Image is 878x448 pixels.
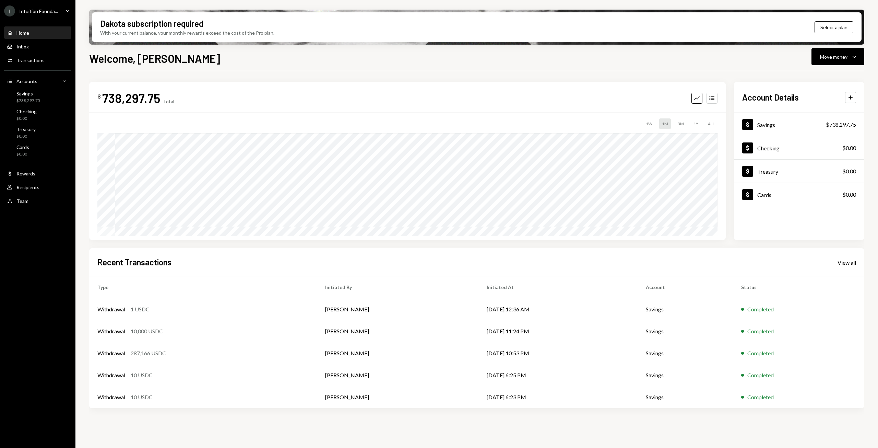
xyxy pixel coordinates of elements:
div: $0.00 [16,134,36,139]
div: Treasury [757,168,778,175]
div: Savings [757,122,775,128]
a: Checking$0.00 [4,106,71,123]
div: $738,297.75 [826,120,856,129]
a: Team [4,195,71,207]
div: 10,000 USDC [131,327,163,335]
div: Completed [747,327,774,335]
a: Treasury$0.00 [4,124,71,141]
div: 738,297.75 [102,90,160,106]
div: $ [97,93,101,100]
div: Completed [747,393,774,401]
th: Account [638,276,733,298]
div: Cards [16,144,29,150]
a: Cards$0.00 [4,142,71,159]
div: 1Y [691,118,701,129]
div: $0.00 [842,191,856,199]
div: $738,297.75 [16,98,40,104]
div: Withdrawal [97,327,125,335]
div: Completed [747,371,774,379]
a: Rewards [4,167,71,180]
div: Move money [820,53,847,60]
th: Status [733,276,864,298]
div: Team [16,198,28,204]
div: I [4,5,15,16]
a: Recipients [4,181,71,193]
td: [DATE] 10:53 PM [478,342,637,364]
div: Accounts [16,78,37,84]
a: Savings$738,297.75 [4,89,71,105]
div: Savings [16,91,40,96]
a: Accounts [4,75,71,87]
a: Transactions [4,54,71,66]
div: Withdrawal [97,393,125,401]
div: Checking [16,108,37,114]
div: ALL [705,118,717,129]
div: Cards [757,192,771,198]
div: 3M [675,118,687,129]
button: Select a plan [815,21,853,33]
td: [PERSON_NAME] [317,364,478,386]
td: Savings [638,320,733,342]
div: 287,166 USDC [131,349,166,357]
th: Initiated At [478,276,637,298]
div: Withdrawal [97,349,125,357]
div: Withdrawal [97,371,125,379]
div: View all [838,259,856,266]
div: $0.00 [842,144,856,152]
div: Transactions [16,57,45,63]
a: Checking$0.00 [734,136,864,159]
div: Checking [757,145,780,151]
td: Savings [638,386,733,408]
td: [PERSON_NAME] [317,342,478,364]
td: [DATE] 6:25 PM [478,364,637,386]
td: [DATE] 12:36 AM [478,298,637,320]
div: With your current balance, your monthly rewards exceed the cost of the Pro plan. [100,29,274,36]
a: Savings$738,297.75 [734,113,864,136]
td: [DATE] 6:23 PM [478,386,637,408]
h2: Recent Transactions [97,256,171,268]
th: Type [89,276,317,298]
td: [PERSON_NAME] [317,298,478,320]
td: [PERSON_NAME] [317,320,478,342]
div: Rewards [16,171,35,176]
div: Inbox [16,44,29,49]
td: Savings [638,342,733,364]
div: Completed [747,349,774,357]
h1: Welcome, [PERSON_NAME] [89,51,220,65]
a: View all [838,259,856,266]
div: 1W [643,118,655,129]
th: Initiated By [317,276,478,298]
div: Completed [747,305,774,313]
div: Total [163,99,174,104]
div: $0.00 [16,151,29,157]
div: $0.00 [16,116,37,122]
div: 10 USDC [131,393,153,401]
h2: Account Details [742,92,799,103]
div: 10 USDC [131,371,153,379]
td: Savings [638,298,733,320]
div: $0.00 [842,167,856,175]
div: Treasury [16,126,36,132]
div: Dakota subscription required [100,18,203,29]
div: Withdrawal [97,305,125,313]
button: Move money [811,48,864,65]
a: Treasury$0.00 [734,160,864,183]
div: 1M [659,118,671,129]
td: [DATE] 11:24 PM [478,320,637,342]
a: Inbox [4,40,71,53]
td: [PERSON_NAME] [317,386,478,408]
div: Recipients [16,184,39,190]
td: Savings [638,364,733,386]
div: Home [16,30,29,36]
a: Home [4,26,71,39]
a: Cards$0.00 [734,183,864,206]
div: 1 USDC [131,305,150,313]
div: Intuition Founda... [19,8,58,14]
